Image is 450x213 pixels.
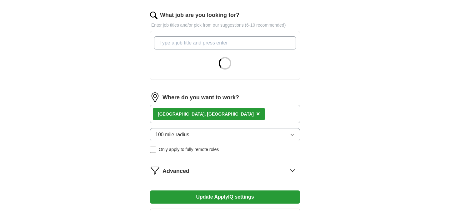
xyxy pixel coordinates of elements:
span: Only apply to fully remote roles [159,146,219,153]
div: [GEOGRAPHIC_DATA], [GEOGRAPHIC_DATA] [158,111,254,117]
span: 100 mile radius [155,131,189,138]
p: Enter job titles and/or pick from our suggestions (6-10 recommended) [150,22,300,29]
img: filter [150,165,160,175]
label: Where do you want to work? [162,93,239,102]
span: × [256,110,260,117]
input: Type a job title and press enter [154,36,296,49]
span: Advanced [162,167,189,175]
label: What job are you looking for? [160,11,239,19]
button: × [256,109,260,119]
img: search.png [150,12,157,19]
button: Update ApplyIQ settings [150,190,300,204]
input: Only apply to fully remote roles [150,147,156,153]
button: 100 mile radius [150,128,300,141]
img: location.png [150,92,160,102]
